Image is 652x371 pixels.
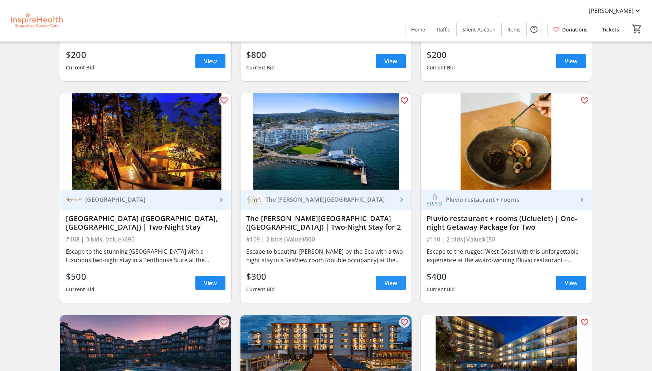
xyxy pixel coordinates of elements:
a: View [556,54,586,68]
div: Escape to the stunning [GEOGRAPHIC_DATA] with a luxurious two-night stay in a Tenthouse Suite at ... [66,247,225,264]
mat-icon: favorite_outline [400,318,409,327]
div: $500 [66,270,94,283]
div: $800 [246,48,275,61]
span: Raffle [437,26,451,33]
div: Current Bid [246,61,275,74]
span: Donations [562,26,588,33]
span: View [204,279,217,287]
img: The Sidney Pier Hotel & Spa (Vancouver Island) | Two-Night Stay for 2 [240,93,412,190]
div: #110 | 2 bids | Value $650 [427,234,586,244]
a: Tickets [596,23,625,36]
div: The [PERSON_NAME][GEOGRAPHIC_DATA] [263,196,397,203]
mat-icon: keyboard_arrow_right [578,195,586,204]
span: View [565,57,578,65]
mat-icon: favorite_outline [580,318,589,327]
span: Tickets [602,26,619,33]
span: [PERSON_NAME] [589,6,633,15]
a: View [376,276,406,290]
a: The Sidney Pier Hotel & SpaThe [PERSON_NAME][GEOGRAPHIC_DATA] [240,190,412,210]
div: Current Bid [66,283,94,296]
img: Pluvio restaurant + rooms [427,191,443,208]
a: Raffle [431,23,456,36]
div: [GEOGRAPHIC_DATA] ([GEOGRAPHIC_DATA], [GEOGRAPHIC_DATA]) | Two-Night Stay [66,214,225,231]
mat-icon: favorite_outline [220,96,228,105]
div: Current Bid [427,61,455,74]
img: Pluvio restaurant + rooms (Ucluelet) | One-night Getaway Package for Two [421,93,592,190]
mat-icon: favorite_outline [220,318,228,327]
img: Rockwater Secret Cove Resort [66,191,82,208]
button: Help [527,22,541,36]
div: #108 | 3 bids | Value $690 [66,234,225,244]
a: Silent Auction [457,23,501,36]
div: $300 [246,270,275,283]
a: Home [405,23,431,36]
div: $200 [427,48,455,61]
mat-icon: keyboard_arrow_right [397,195,406,204]
span: Items [507,26,521,33]
a: Pluvio restaurant + roomsPluvio restaurant + rooms [421,190,592,210]
img: Rockwater Secret Cove Resort (Halfmoon Bay, BC) | Two-Night Stay [60,93,231,190]
mat-icon: favorite_outline [400,96,409,105]
a: Donations [547,23,593,36]
span: View [565,279,578,287]
div: Pluvio restaurant + rooms (Ucluelet) | One-night Getaway Package for Two [427,214,586,231]
a: View [376,54,406,68]
div: Escape to beautiful [PERSON_NAME]-by-the-Sea with a two-night stay in a SeaView room (double occu... [246,247,406,264]
span: Silent Auction [462,26,496,33]
span: View [204,57,217,65]
a: Items [502,23,526,36]
div: [GEOGRAPHIC_DATA] [82,196,217,203]
div: Current Bid [427,283,455,296]
a: Rockwater Secret Cove Resort[GEOGRAPHIC_DATA] [60,190,231,210]
span: View [384,57,397,65]
span: Home [411,26,425,33]
div: #109 | 2 bids | Value $500 [246,234,406,244]
button: [PERSON_NAME] [583,5,648,16]
div: Current Bid [66,61,94,74]
img: The Sidney Pier Hotel & Spa [246,191,263,208]
img: InspireHealth Supportive Cancer Care's Logo [4,3,68,39]
div: Current Bid [246,283,275,296]
a: View [556,276,586,290]
div: $400 [427,270,455,283]
mat-icon: favorite_outline [580,96,589,105]
div: Escape to the rugged West Coast with this unforgettable experience at the award-winning Pluvio re... [427,247,586,264]
div: $200 [66,48,94,61]
span: View [384,279,397,287]
a: View [195,54,225,68]
button: Cart [631,23,643,35]
a: View [195,276,225,290]
div: Pluvio restaurant + rooms [443,196,578,203]
mat-icon: keyboard_arrow_right [217,195,225,204]
div: The [PERSON_NAME][GEOGRAPHIC_DATA] ([GEOGRAPHIC_DATA]) | Two-Night Stay for 2 [246,214,406,231]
